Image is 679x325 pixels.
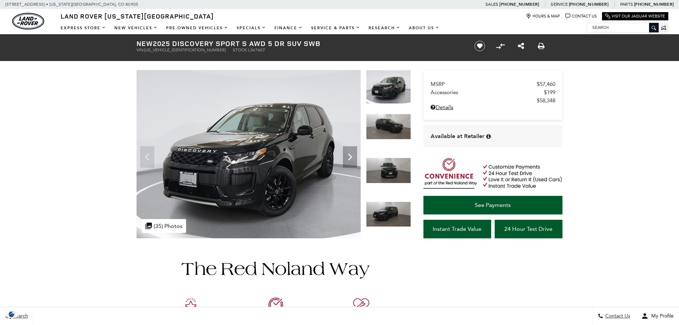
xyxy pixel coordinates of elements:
div: (35) Photos [142,219,186,233]
span: Contact Us [603,313,630,319]
a: Contact Us [565,14,597,19]
span: My Profile [648,313,674,319]
img: New 2025 Santorini Black Land Rover S image 2 [366,114,411,139]
a: Details [431,104,555,111]
img: New 2025 Santorini Black Land Rover S image 1 [137,70,361,238]
a: [PHONE_NUMBER] [569,1,608,7]
button: Open user profile menu [636,307,679,325]
img: Land Rover [12,13,44,30]
a: [PHONE_NUMBER] [499,1,539,7]
div: Vehicle is in stock and ready for immediate delivery. Due to demand, availability is subject to c... [486,134,491,139]
span: $57,460 [537,81,555,87]
span: Available at Retailer [431,132,484,140]
a: $58,348 [431,97,555,104]
a: Visit Our Jaguar Website [605,14,665,19]
input: Search [587,23,658,32]
span: Sales [485,2,498,7]
span: 24 Hour Test Drive [504,225,552,232]
a: Print this New 2025 Discovery Sport S AWD 5 dr SUV SWB [538,42,545,50]
span: Stock: [233,47,248,52]
a: Finance [270,22,307,34]
img: Opt-Out Icon [4,310,20,318]
span: [US_VEHICLE_IDENTIFICATION_NUMBER] [144,47,226,52]
span: Service [551,2,567,7]
a: Hours & Map [526,14,560,19]
a: MSRP $57,460 [431,81,555,87]
strong: New [137,39,153,48]
img: New 2025 Santorini Black Land Rover S image 3 [366,158,411,183]
span: $58,348 [537,97,555,104]
a: See Payments [423,196,562,214]
a: Instant Trade Value [423,220,491,238]
a: Specials [232,22,270,34]
a: Pre-Owned Vehicles [162,22,232,34]
a: [PHONE_NUMBER] [634,1,674,7]
a: About Us [405,22,444,34]
a: Service & Parts [307,22,364,34]
span: $199 [544,89,555,96]
div: Next [343,146,357,168]
a: Share this New 2025 Discovery Sport S AWD 5 dr SUV SWB [518,42,524,50]
span: Accessories [431,89,544,96]
a: land-rover [12,13,44,30]
a: Research [364,22,405,34]
span: See Payments [475,202,511,208]
span: Land Rover [US_STATE][GEOGRAPHIC_DATA] [61,12,214,20]
img: New 2025 Santorini Black Land Rover S image 4 [366,202,411,227]
span: MSRP [431,81,537,87]
a: Land Rover [US_STATE][GEOGRAPHIC_DATA] [56,12,218,20]
a: EXPRESS STORE [56,22,110,34]
section: Click to Open Cookie Consent Modal [4,310,20,318]
span: L367607 [248,47,265,52]
button: Compare vehicle [495,41,506,51]
nav: Main Navigation [56,22,444,34]
a: New Vehicles [110,22,162,34]
a: [STREET_ADDRESS] • [US_STATE][GEOGRAPHIC_DATA], CO 80905 [5,2,138,7]
button: Save vehicle [472,40,488,52]
img: New 2025 Santorini Black Land Rover S image 1 [366,70,411,104]
span: VIN: [137,47,144,52]
span: Parts [620,2,633,7]
a: 24 Hour Test Drive [495,220,562,238]
a: Accessories $199 [431,89,555,96]
span: Instant Trade Value [433,225,482,232]
h1: 2025 Discovery Sport S AWD 5 dr SUV SWB [137,40,463,47]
